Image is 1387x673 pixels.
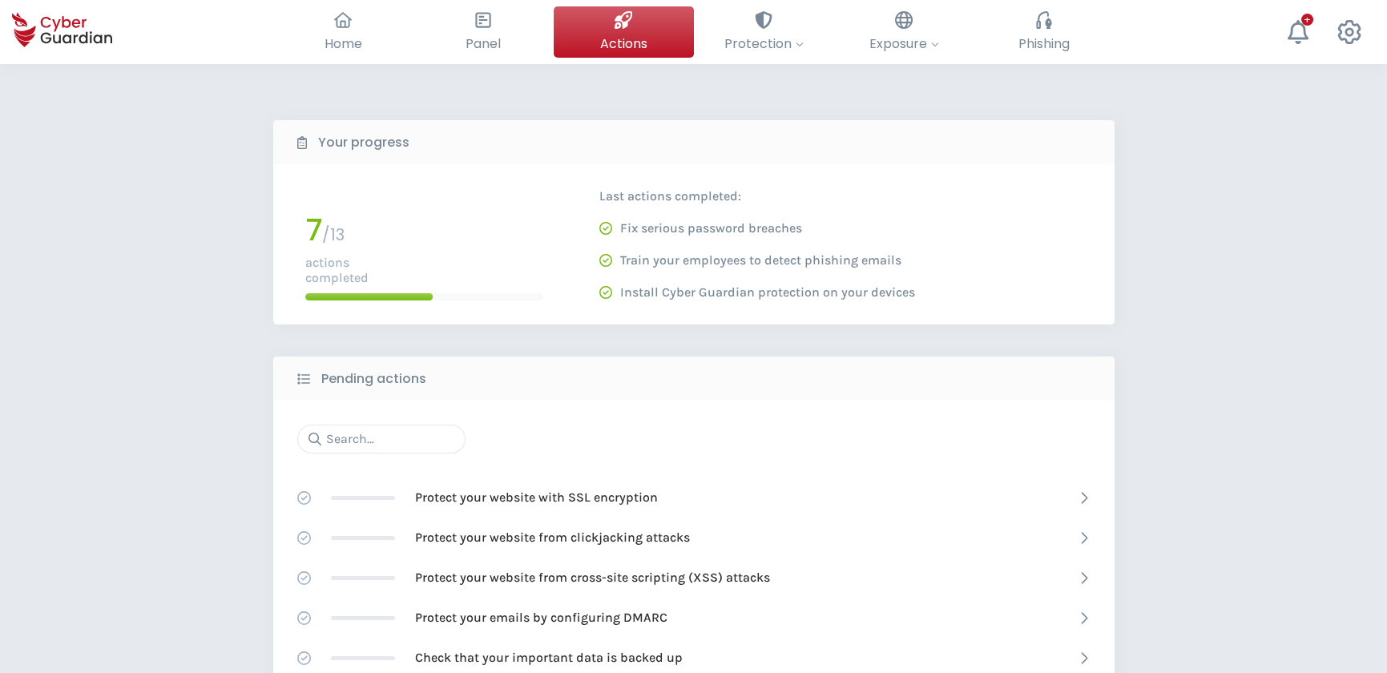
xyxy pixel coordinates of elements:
[694,6,834,58] button: Protection
[413,6,554,58] button: Panel
[273,6,413,58] button: Home
[466,34,501,54] span: Panel
[322,224,345,246] span: / 13
[297,425,466,453] input: Search...
[415,529,690,546] p: Protect your website from clickjacking attacks
[1301,14,1313,26] div: +
[318,133,409,152] b: Your progress
[305,215,322,245] h1: 7
[415,569,770,586] p: Protect your website from cross-site scripting (XSS) attacks
[305,270,543,285] p: completed
[620,252,901,268] p: Train your employees to detect phishing emails
[834,6,974,58] button: Exposure
[415,609,667,627] p: Protect your emails by configuring DMARC
[415,649,683,667] p: Check that your important data is backed up
[1018,34,1070,54] span: Phishing
[724,34,804,54] span: Protection
[321,369,426,389] b: Pending actions
[415,489,658,506] p: Protect your website with SSL encryption
[599,188,915,204] p: Last actions completed:
[325,34,362,54] span: Home
[600,34,647,54] span: Actions
[620,220,802,236] p: Fix serious password breaches
[974,6,1115,58] button: Phishing
[305,255,543,270] p: actions
[554,6,694,58] button: Actions
[869,34,939,54] span: Exposure
[620,284,915,300] p: Install Cyber Guardian protection on your devices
